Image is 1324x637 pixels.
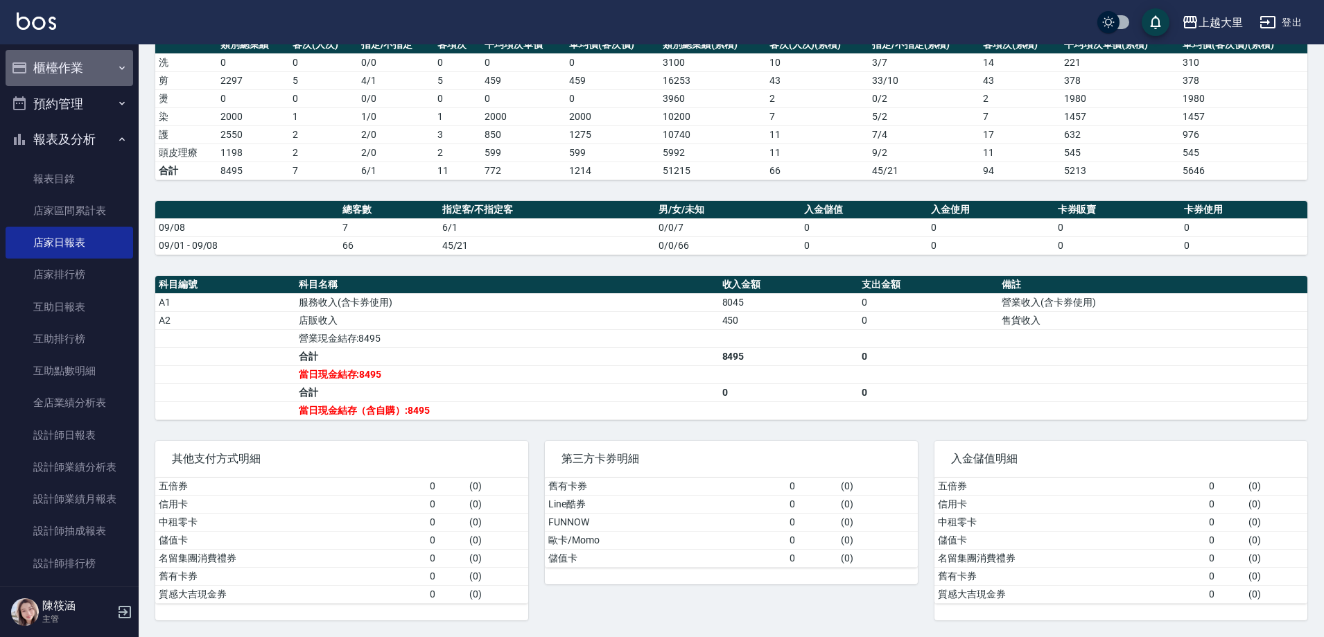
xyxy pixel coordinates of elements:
[837,531,918,549] td: ( 0 )
[6,579,133,611] a: 商品銷售排行榜
[659,107,765,125] td: 10200
[1245,495,1307,513] td: ( 0 )
[566,162,659,180] td: 1214
[1054,236,1181,254] td: 0
[566,107,659,125] td: 2000
[358,36,435,54] th: 指定/不指定
[801,236,927,254] td: 0
[934,585,1205,603] td: 質感大吉現金券
[155,276,295,294] th: 科目編號
[434,53,481,71] td: 0
[869,53,979,71] td: 3 / 7
[1061,125,1180,143] td: 632
[934,478,1205,496] td: 五倍券
[1179,53,1307,71] td: 310
[869,125,979,143] td: 7 / 4
[655,236,801,254] td: 0/0/66
[358,89,435,107] td: 0 / 0
[155,143,217,162] td: 頭皮理療
[858,347,998,365] td: 0
[155,567,426,585] td: 舊有卡券
[155,276,1307,420] table: a dense table
[466,495,528,513] td: ( 0 )
[295,347,719,365] td: 合計
[426,478,467,496] td: 0
[927,218,1054,236] td: 0
[289,36,358,54] th: 客次(人次)
[6,548,133,579] a: 設計師排行榜
[545,549,786,567] td: 儲值卡
[934,495,1205,513] td: 信用卡
[545,495,786,513] td: Line酷券
[434,143,481,162] td: 2
[358,71,435,89] td: 4 / 1
[869,143,979,162] td: 9 / 2
[295,329,719,347] td: 營業現金結存:8495
[434,162,481,180] td: 11
[659,125,765,143] td: 10740
[566,71,659,89] td: 459
[1199,14,1243,31] div: 上越大里
[289,125,358,143] td: 2
[466,513,528,531] td: ( 0 )
[217,143,289,162] td: 1198
[466,585,528,603] td: ( 0 )
[155,162,217,180] td: 合計
[1205,531,1246,549] td: 0
[295,293,719,311] td: 服務收入(含卡券使用)
[217,53,289,71] td: 0
[155,513,426,531] td: 中租零卡
[155,218,339,236] td: 09/08
[659,143,765,162] td: 5992
[17,12,56,30] img: Logo
[1061,71,1180,89] td: 378
[6,259,133,290] a: 店家排行榜
[979,53,1061,71] td: 14
[358,53,435,71] td: 0 / 0
[1179,71,1307,89] td: 378
[1179,162,1307,180] td: 5646
[217,125,289,143] td: 2550
[6,323,133,355] a: 互助排行榜
[1176,8,1248,37] button: 上越大里
[289,162,358,180] td: 7
[869,71,979,89] td: 33 / 10
[1245,531,1307,549] td: ( 0 )
[466,567,528,585] td: ( 0 )
[951,452,1291,466] span: 入金儲值明細
[1181,236,1307,254] td: 0
[869,89,979,107] td: 0 / 2
[1245,585,1307,603] td: ( 0 )
[858,293,998,311] td: 0
[217,89,289,107] td: 0
[155,549,426,567] td: 名留集團消費禮券
[481,71,566,89] td: 459
[1179,89,1307,107] td: 1980
[439,236,656,254] td: 45/21
[155,531,426,549] td: 儲值卡
[1245,513,1307,531] td: ( 0 )
[801,201,927,219] th: 入金儲值
[434,36,481,54] th: 客項次
[155,201,1307,255] table: a dense table
[434,107,481,125] td: 1
[466,549,528,567] td: ( 0 )
[766,89,869,107] td: 2
[6,121,133,157] button: 報表及分析
[1061,107,1180,125] td: 1457
[1205,585,1246,603] td: 0
[979,36,1061,54] th: 客項次(累積)
[934,531,1205,549] td: 儲值卡
[659,36,765,54] th: 類別總業績(累積)
[655,218,801,236] td: 0/0/7
[659,162,765,180] td: 51215
[545,478,918,568] table: a dense table
[11,598,39,626] img: Person
[155,53,217,71] td: 洗
[837,549,918,567] td: ( 0 )
[659,89,765,107] td: 3960
[426,567,467,585] td: 0
[358,162,435,180] td: 6/1
[934,513,1205,531] td: 中租零卡
[998,276,1307,294] th: 備註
